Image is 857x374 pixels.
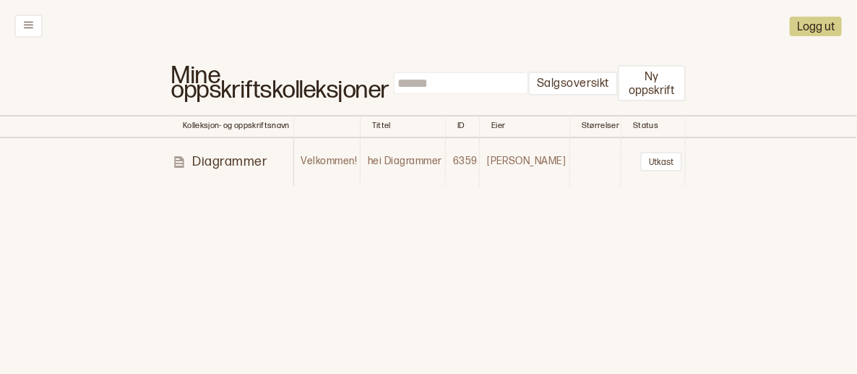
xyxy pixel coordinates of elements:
th: Toggle SortBy [360,115,445,138]
th: Toggle SortBy [446,115,480,138]
th: Kolleksjon- og oppskriftsnavn [171,115,293,138]
h1: Mine oppskriftskolleksjoner [171,69,394,99]
th: Toggle SortBy [293,115,360,138]
th: Toggle SortBy [480,115,570,138]
td: 6359 [446,138,480,186]
a: Diagrammer [172,153,292,170]
button: Logg ut [790,17,842,36]
th: Toggle SortBy [621,115,686,138]
button: Utkast [640,152,682,171]
td: Velkommen! [293,138,360,186]
td: [PERSON_NAME] [480,138,570,186]
td: hei Diagrammer [360,138,445,186]
th: Toggle SortBy [570,115,621,138]
button: Ny oppskrift [618,65,686,101]
button: Salgsoversikt [528,72,618,95]
p: Salgsoversikt [537,77,609,92]
p: Diagrammer [192,153,267,170]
